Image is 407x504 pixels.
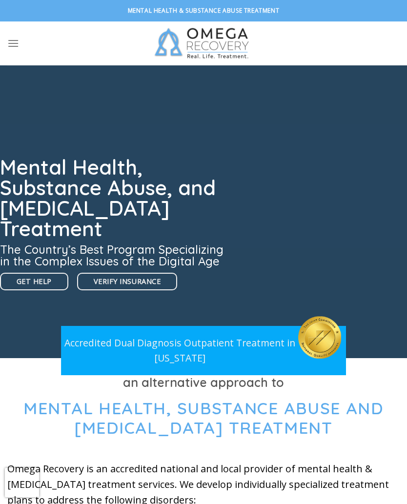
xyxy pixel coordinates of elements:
[23,398,384,439] span: Mental Health, Substance Abuse and [MEDICAL_DATA] Treatment
[94,276,161,287] span: Verify Insurance
[7,31,19,55] a: Menu
[77,273,177,290] a: Verify Insurance
[7,373,400,392] h3: an alternative approach to
[61,335,298,365] p: Accredited Dual Diagnosis Outpatient Treatment in [US_STATE]
[128,6,280,15] strong: Mental Health & Substance Abuse Treatment
[149,21,259,65] img: Omega Recovery
[17,276,52,287] span: Get Help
